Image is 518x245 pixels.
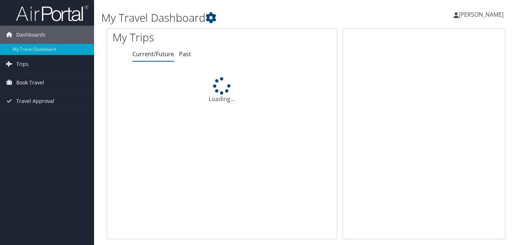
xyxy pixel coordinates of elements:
[16,92,54,110] span: Travel Approval
[101,10,374,25] h1: My Travel Dashboard
[179,50,191,58] a: Past
[107,77,337,103] div: Loading...
[454,4,511,25] a: [PERSON_NAME]
[16,26,46,44] span: Dashboards
[16,55,29,73] span: Trips
[16,5,88,22] img: airportal-logo.png
[16,74,44,92] span: Book Travel
[112,30,235,45] h1: My Trips
[132,50,174,58] a: Current/Future
[459,11,504,18] span: [PERSON_NAME]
